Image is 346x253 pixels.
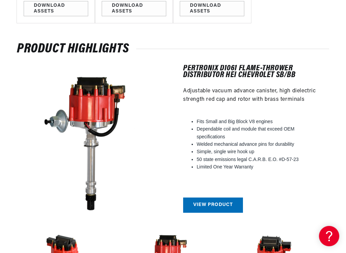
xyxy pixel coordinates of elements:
[197,148,319,155] li: Simple, single wire hook up
[183,87,319,104] p: Adjustable vacuum advance canister, high dielectric strength red cap and rotor with brass terminals
[102,1,166,16] a: Download Assets
[17,43,329,55] h2: Product Highlights
[24,1,88,16] a: Download Assets
[197,156,319,163] li: 50 state emissions legal C.A.R.B. E.O. #D-57-23
[17,65,173,221] img: D1061-Assembled-v1625693846005.jpg
[197,163,319,170] li: Limited One Year Warranty
[183,198,243,213] a: View Product
[197,118,319,125] li: Fits Small and Big Block V8 engines
[197,140,319,148] li: Welded mechanical advance pins for durability
[197,125,319,140] li: Dependable coil and module that exceed OEM specifications
[183,65,319,79] h2: PerTronix D1061 Flame-Thrower Distributor HEI Chevrolet SB/BB
[180,1,244,16] a: Download Assets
